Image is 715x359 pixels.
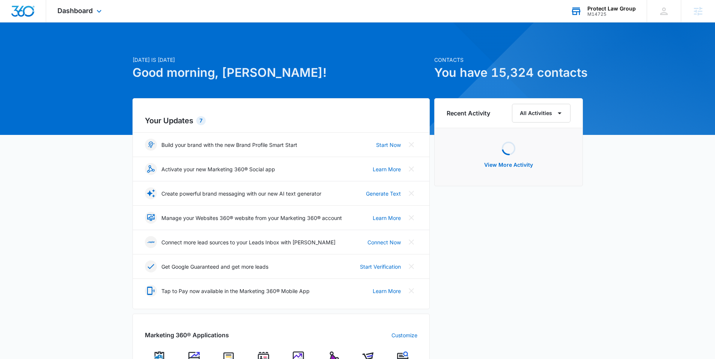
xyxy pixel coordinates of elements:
[161,165,275,173] p: Activate your new Marketing 360® Social app
[587,6,636,12] div: account name
[161,141,297,149] p: Build your brand with the new Brand Profile Smart Start
[161,190,321,197] p: Create powerful brand messaging with our new AI text generator
[405,163,417,175] button: Close
[512,104,570,123] button: All Activities
[161,263,268,271] p: Get Google Guaranteed and get more leads
[132,64,430,82] h1: Good morning, [PERSON_NAME]!
[373,214,401,222] a: Learn More
[145,331,229,340] h2: Marketing 360® Applications
[405,260,417,272] button: Close
[405,187,417,199] button: Close
[434,56,583,64] p: Contacts
[477,156,540,174] button: View More Activity
[391,331,417,339] a: Customize
[405,236,417,248] button: Close
[57,7,93,15] span: Dashboard
[196,116,206,125] div: 7
[161,214,342,222] p: Manage your Websites 360® website from your Marketing 360® account
[145,115,417,126] h2: Your Updates
[161,238,336,246] p: Connect more lead sources to your Leads Inbox with [PERSON_NAME]
[405,285,417,297] button: Close
[161,287,310,295] p: Tap to Pay now available in the Marketing 360® Mobile App
[434,64,583,82] h1: You have 15,324 contacts
[132,56,430,64] p: [DATE] is [DATE]
[587,12,636,17] div: account id
[373,287,401,295] a: Learn More
[405,212,417,224] button: Close
[447,109,490,118] h6: Recent Activity
[366,190,401,197] a: Generate Text
[360,263,401,271] a: Start Verification
[373,165,401,173] a: Learn More
[367,238,401,246] a: Connect Now
[405,139,417,151] button: Close
[376,141,401,149] a: Start Now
